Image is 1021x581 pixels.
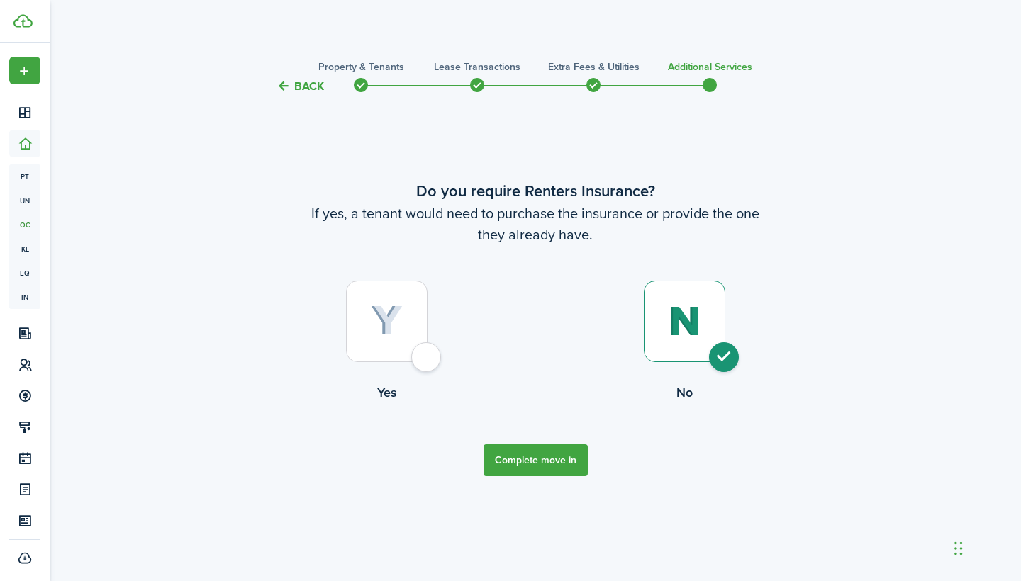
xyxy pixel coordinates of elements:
button: Back [277,79,324,94]
a: kl [9,237,40,261]
control-radio-card-title: No [535,383,833,402]
button: Complete move in [484,444,588,476]
iframe: Chat Widget [950,513,1021,581]
h3: Extra fees & Utilities [548,60,640,74]
a: un [9,188,40,213]
img: TenantCloud [13,14,33,28]
h3: Additional Services [668,60,752,74]
h3: Lease Transactions [434,60,520,74]
a: oc [9,213,40,237]
button: Open menu [9,57,40,84]
a: pt [9,164,40,188]
h3: Property & Tenants [318,60,404,74]
img: No (selected) [668,306,701,337]
div: Drag [954,527,963,570]
wizard-step-header-title: Do you require Renters Insurance? [238,179,833,203]
control-radio-card-title: Yes [238,383,535,402]
wizard-step-header-description: If yes, a tenant would need to purchase the insurance or provide the one they already have. [238,203,833,245]
img: Yes [371,305,403,337]
a: eq [9,261,40,285]
a: in [9,285,40,309]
